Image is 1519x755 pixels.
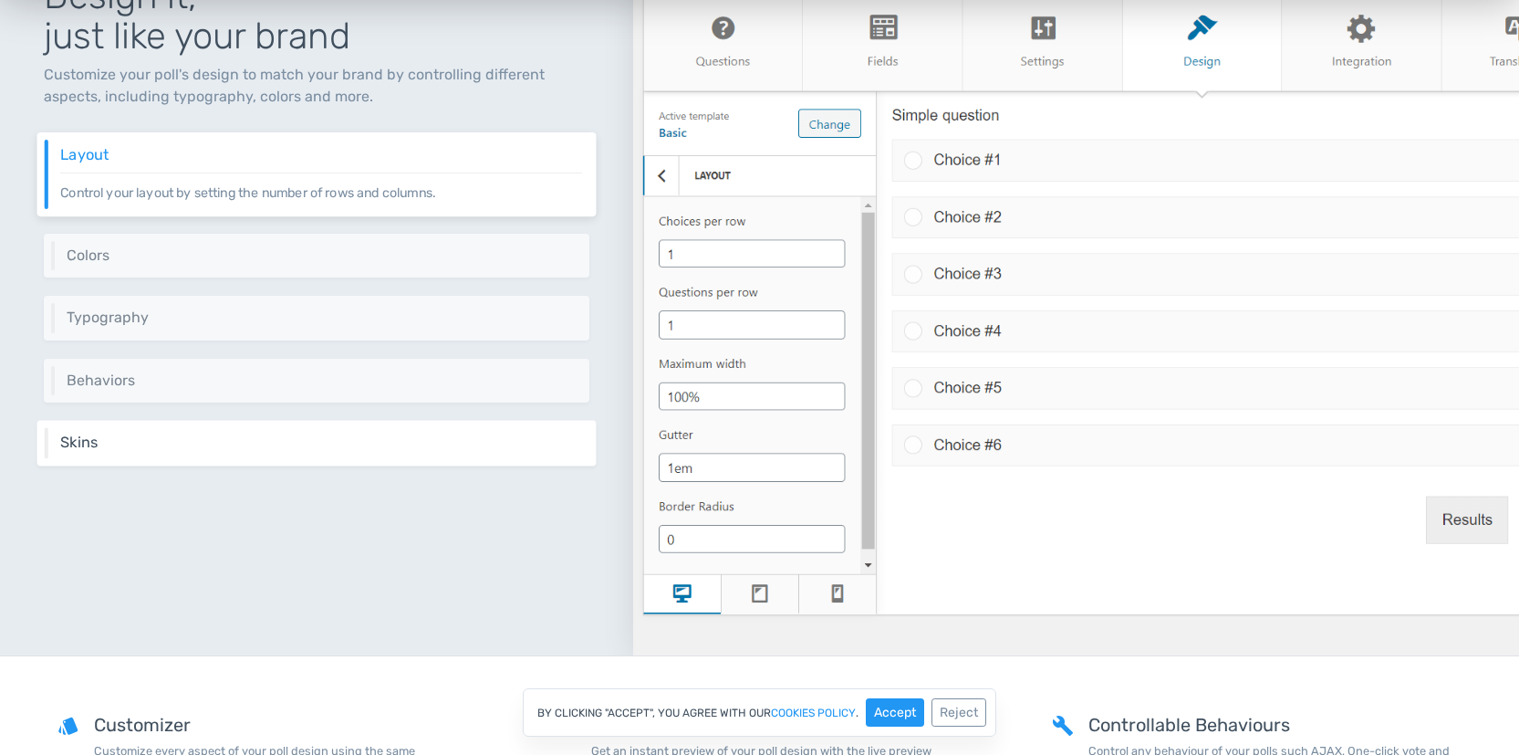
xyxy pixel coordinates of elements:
[60,173,582,203] p: Control your layout by setting the number of rows and columns.
[67,388,576,389] p: Control different behaviors like scroll to top, one-click vote, questions slider, image modal and...
[67,372,576,389] h6: Behaviors
[67,326,576,327] p: Easily change the typography settings like font family and size.
[931,698,986,727] button: Reject
[60,451,582,452] p: Take your poll's appearance further with a diverse set of templates provided by the creators of T...
[60,146,582,163] h6: Layout
[67,247,576,264] h6: Colors
[67,263,576,264] p: Change the colors of different elements like buttons, text and votes bar from the main palette or...
[44,64,589,108] p: Customize your poll's design to match your brand by controlling different aspects, including typo...
[67,309,576,326] h6: Typography
[866,698,924,727] button: Accept
[523,688,996,737] div: By clicking "Accept", you agree with our .
[771,708,856,718] a: cookies policy
[60,435,582,451] h6: Skins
